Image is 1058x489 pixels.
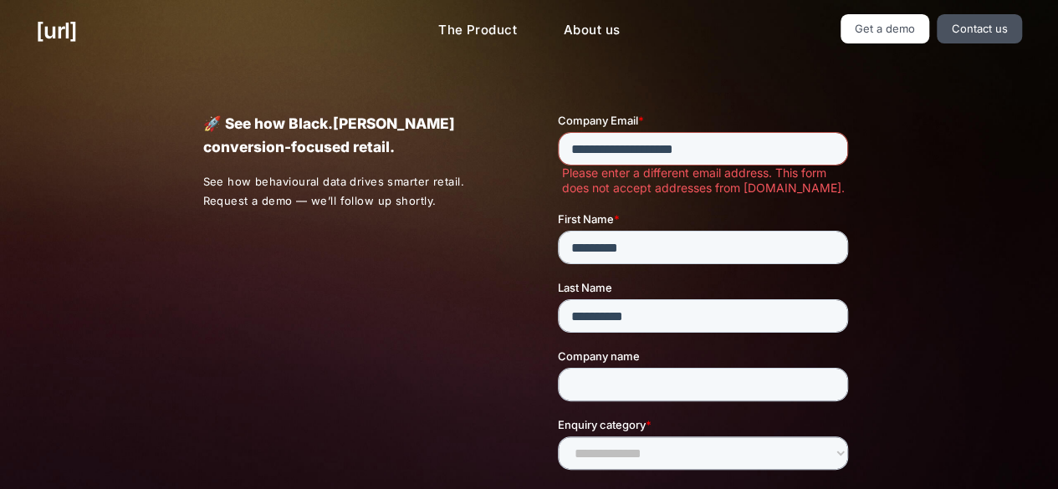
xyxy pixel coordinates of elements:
p: 🚀 See how Black.[PERSON_NAME] conversion-focused retail. [202,112,499,159]
p: See how behavioural data drives smarter retail. Request a demo — we’ll follow up shortly. [202,172,500,211]
a: [URL] [36,14,77,47]
a: Get a demo [841,14,930,43]
a: About us [550,14,633,47]
a: Contact us [937,14,1022,43]
a: The Product [425,14,530,47]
